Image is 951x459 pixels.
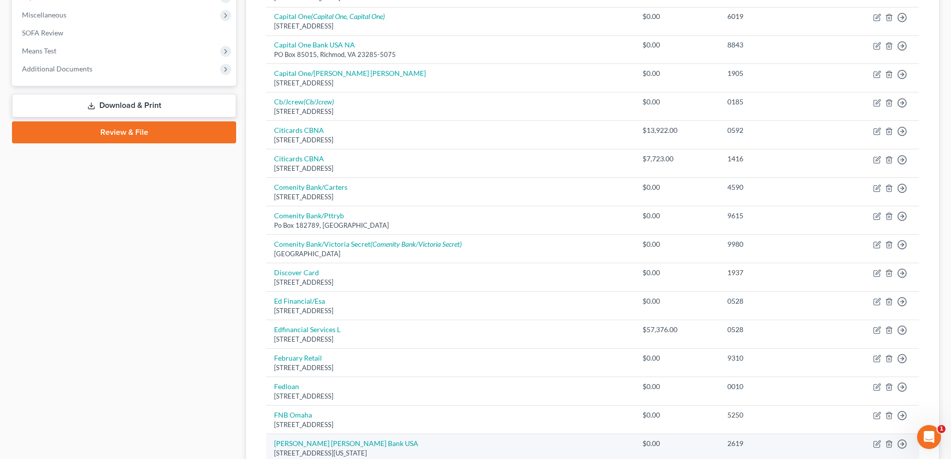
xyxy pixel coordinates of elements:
[274,78,627,88] div: [STREET_ADDRESS]
[274,69,426,77] a: Capital One/[PERSON_NAME] [PERSON_NAME]
[274,107,627,116] div: [STREET_ADDRESS]
[274,221,627,230] div: Po Box 182789, [GEOGRAPHIC_DATA]
[274,50,627,59] div: PO Box 85015, Richmod, VA 23285-5075
[22,64,92,73] span: Additional Documents
[274,183,347,191] a: Comenity Bank/Carters
[938,425,946,433] span: 1
[727,353,821,363] div: 9310
[727,154,821,164] div: 1416
[642,325,711,335] div: $57,376.00
[642,353,711,363] div: $0.00
[274,306,627,316] div: [STREET_ADDRESS]
[642,68,711,78] div: $0.00
[274,12,385,20] a: Capital One(Capital One, Capital One)
[274,240,462,248] a: Comenity Bank/Victoria Secret(Comenity Bank/Victoria Secret)
[727,125,821,135] div: 0592
[311,12,385,20] i: (Capital One, Capital One)
[727,11,821,21] div: 6019
[917,425,941,449] iframe: Intercom live chat
[642,40,711,50] div: $0.00
[642,154,711,164] div: $7,723.00
[274,40,355,49] a: Capital One Bank USA NA
[274,411,312,419] a: FNB Omaha
[727,410,821,420] div: 5250
[274,439,418,448] a: [PERSON_NAME] [PERSON_NAME] Bank USA
[22,46,56,55] span: Means Test
[274,297,325,305] a: Ed Financial/Esa
[274,268,319,277] a: Discover Card
[642,211,711,221] div: $0.00
[727,439,821,449] div: 2619
[22,10,66,19] span: Miscellaneous
[642,125,711,135] div: $13,922.00
[12,94,236,117] a: Download & Print
[274,335,627,344] div: [STREET_ADDRESS]
[274,382,299,391] a: Fedloan
[274,278,627,287] div: [STREET_ADDRESS]
[274,135,627,145] div: [STREET_ADDRESS]
[274,325,340,334] a: Edfinancial Services L
[274,211,344,220] a: Comenity Bank/Pttryb
[727,182,821,192] div: 4590
[727,325,821,335] div: 0528
[642,182,711,192] div: $0.00
[274,97,334,106] a: Cb/Jcrew(Cb/Jcrew)
[727,239,821,249] div: 9980
[727,97,821,107] div: 0185
[727,211,821,221] div: 9615
[642,239,711,249] div: $0.00
[642,410,711,420] div: $0.00
[274,363,627,373] div: [STREET_ADDRESS]
[274,392,627,401] div: [STREET_ADDRESS]
[274,126,324,134] a: Citicards CBNA
[727,296,821,306] div: 0528
[274,354,322,362] a: February Retail
[642,268,711,278] div: $0.00
[12,121,236,143] a: Review & File
[727,268,821,278] div: 1937
[642,296,711,306] div: $0.00
[304,97,334,106] i: (Cb/Jcrew)
[727,40,821,50] div: 8843
[642,439,711,449] div: $0.00
[727,382,821,392] div: 0010
[642,97,711,107] div: $0.00
[274,164,627,173] div: [STREET_ADDRESS]
[274,449,627,458] div: [STREET_ADDRESS][US_STATE]
[274,249,627,259] div: [GEOGRAPHIC_DATA]
[22,28,63,37] span: SOFA Review
[642,382,711,392] div: $0.00
[274,154,324,163] a: Citicards CBNA
[274,21,627,31] div: [STREET_ADDRESS]
[274,192,627,202] div: [STREET_ADDRESS]
[274,420,627,430] div: [STREET_ADDRESS]
[727,68,821,78] div: 1905
[642,11,711,21] div: $0.00
[370,240,462,248] i: (Comenity Bank/Victoria Secret)
[14,24,236,42] a: SOFA Review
